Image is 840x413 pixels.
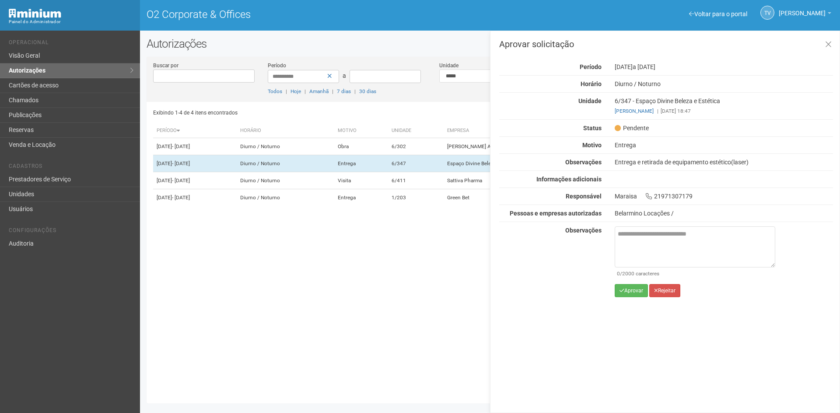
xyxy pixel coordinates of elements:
[439,62,458,69] label: Unidade
[608,158,840,166] div: Entrega e retirada de equipamento estético(laser)
[444,155,609,172] td: Espaço Divine Beleza e Estética
[237,155,334,172] td: Diurno / Noturno
[689,10,747,17] a: Voltar para o portal
[172,194,190,201] span: - [DATE]
[334,172,388,189] td: Visita
[147,9,483,20] h1: O2 Corporate & Offices
[334,124,388,138] th: Motivo
[566,193,602,200] strong: Responsável
[444,138,609,155] td: [PERSON_NAME] ADVOGADOS
[499,40,833,49] h3: Aprovar solicitação
[153,62,178,69] label: Buscar por
[237,172,334,189] td: Diurno / Noturno
[565,227,602,234] strong: Observações
[615,124,649,132] span: Pendente
[9,9,61,18] img: Minium
[615,209,833,217] div: Belarmino Locações /
[608,141,840,149] div: Entrega
[565,159,602,166] strong: Observações
[153,124,237,138] th: Período
[608,80,840,88] div: Diurno / Noturno
[343,72,346,79] span: a
[354,88,356,94] span: |
[172,177,190,184] span: - [DATE]
[388,155,444,172] td: 6/347
[332,88,333,94] span: |
[172,143,190,149] span: - [DATE]
[237,138,334,155] td: Diurno / Noturno
[334,155,388,172] td: Entrega
[388,172,444,189] td: 6/411
[617,271,620,277] span: 0
[147,37,833,50] h2: Autorizações
[172,160,190,167] span: - [DATE]
[9,18,133,26] div: Painel do Administrador
[237,124,334,138] th: Horário
[388,138,444,155] td: 6/302
[334,138,388,155] td: Obra
[615,107,833,115] div: [DATE] 18:47
[444,189,609,206] td: Green Bet
[290,88,301,94] a: Hoje
[153,172,237,189] td: [DATE]
[153,155,237,172] td: [DATE]
[309,88,329,94] a: Amanhã
[388,124,444,138] th: Unidade
[153,138,237,155] td: [DATE]
[617,270,773,278] div: /2000 caracteres
[819,35,837,54] a: Fechar
[581,80,602,87] strong: Horário
[779,1,826,17] span: Thayane Vasconcelos Torres
[536,176,602,183] strong: Informações adicionais
[304,88,306,94] span: |
[444,124,609,138] th: Empresa
[268,88,282,94] a: Todos
[608,97,840,115] div: 6/347 - Espaço Divine Beleza e Estética
[615,108,654,114] a: [PERSON_NAME]
[760,6,774,20] a: TV
[657,108,658,114] span: |
[286,88,287,94] span: |
[153,106,487,119] div: Exibindo 1-4 de 4 itens encontrados
[268,62,286,69] label: Período
[237,189,334,206] td: Diurno / Noturno
[153,189,237,206] td: [DATE]
[615,284,648,297] button: Aprovar
[582,142,602,149] strong: Motivo
[608,192,840,200] div: Maraisa 21971307179
[510,210,602,217] strong: Pessoas e empresas autorizadas
[9,227,133,236] li: Configurações
[633,63,655,70] span: a [DATE]
[9,39,133,49] li: Operacional
[388,189,444,206] td: 1/203
[334,189,388,206] td: Entrega
[9,163,133,172] li: Cadastros
[580,63,602,70] strong: Período
[608,63,840,71] div: [DATE]
[583,125,602,132] strong: Status
[444,172,609,189] td: Sattiva Pharma
[779,11,831,18] a: [PERSON_NAME]
[649,284,680,297] button: Rejeitar
[337,88,351,94] a: 7 dias
[359,88,376,94] a: 30 dias
[578,97,602,104] strong: Unidade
